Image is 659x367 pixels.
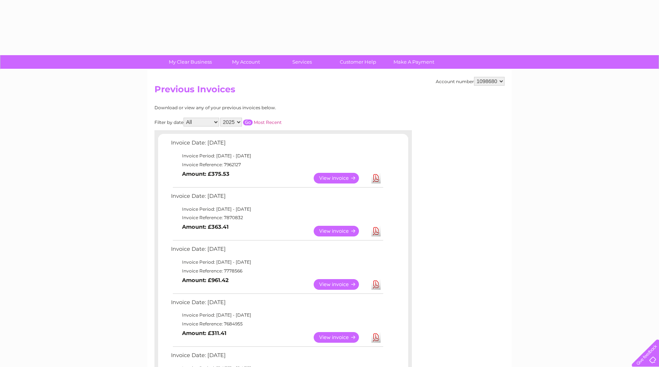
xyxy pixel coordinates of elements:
td: Invoice Date: [DATE] [169,350,384,364]
b: Amount: £961.42 [182,277,229,284]
a: Services [272,55,332,69]
div: Account number [436,77,505,86]
a: View [314,173,368,183]
a: Download [371,279,381,290]
h2: Previous Invoices [154,84,505,98]
b: Amount: £311.41 [182,330,227,336]
a: My Account [216,55,277,69]
td: Invoice Date: [DATE] [169,191,384,205]
a: Most Recent [254,120,282,125]
td: Invoice Date: [DATE] [169,244,384,258]
b: Amount: £363.41 [182,224,229,230]
a: My Clear Business [160,55,221,69]
a: Download [371,226,381,236]
a: Download [371,173,381,183]
div: Filter by date [154,118,348,127]
a: Download [371,332,381,343]
div: Download or view any of your previous invoices below. [154,105,348,110]
a: Make A Payment [384,55,444,69]
td: Invoice Period: [DATE] - [DATE] [169,205,384,214]
td: Invoice Reference: 7962127 [169,160,384,169]
td: Invoice Reference: 7778566 [169,267,384,275]
b: Amount: £375.53 [182,171,229,177]
td: Invoice Date: [DATE] [169,138,384,152]
a: View [314,279,368,290]
td: Invoice Period: [DATE] - [DATE] [169,152,384,160]
td: Invoice Date: [DATE] [169,297,384,311]
a: View [314,226,368,236]
td: Invoice Reference: 7870832 [169,213,384,222]
td: Invoice Period: [DATE] - [DATE] [169,311,384,320]
td: Invoice Period: [DATE] - [DATE] [169,258,384,267]
a: Customer Help [328,55,388,69]
td: Invoice Reference: 7684955 [169,320,384,328]
a: View [314,332,368,343]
